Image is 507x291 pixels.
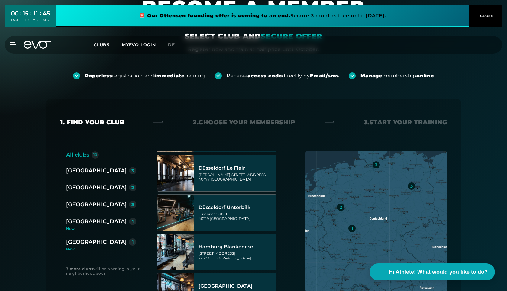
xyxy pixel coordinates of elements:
[33,18,39,22] div: MIN
[168,41,182,48] a: de
[30,10,31,26] div: :
[43,18,50,22] div: SEK
[247,73,282,79] strong: access code
[93,153,98,157] div: 10
[131,185,134,190] div: 2
[66,238,127,246] div: [GEOGRAPHIC_DATA]
[199,204,274,211] div: Düsseldorf Unterbilk
[40,10,41,26] div: :
[11,9,19,18] div: 00
[199,172,274,181] div: [PERSON_NAME][STREET_ADDRESS] 40477 [GEOGRAPHIC_DATA]
[132,219,134,224] div: 1
[122,42,156,47] a: MYEVO LOGIN
[154,73,184,79] strong: immediate
[364,118,447,126] div: 3. Start your Training
[416,73,434,79] strong: online
[199,251,274,260] div: [STREET_ADDRESS] 22587 [GEOGRAPHIC_DATA]
[60,118,124,126] div: 1. Find your club
[20,10,21,26] div: :
[199,212,274,221] div: Gladbacherstr. 6 40219 [GEOGRAPHIC_DATA]
[131,168,134,173] div: 3
[310,73,339,79] strong: Email/sms
[66,217,127,226] div: [GEOGRAPHIC_DATA]
[66,266,145,276] div: will be opening in your neighborhood soon
[66,227,141,231] div: New
[370,263,495,280] button: Hi Athlete! What would you like to do?
[351,226,353,231] div: 1
[85,73,112,79] strong: Paperless
[157,234,194,270] img: Hamburg Blankenese
[389,268,488,276] span: Hi Athlete! What would you like to do?
[193,118,295,126] div: 2. Choose your membership
[43,9,50,18] div: 45
[199,244,274,250] div: Hamburg Blankenese
[469,5,502,27] button: CLOSE
[66,151,89,159] div: All clubs
[340,205,342,209] div: 2
[199,283,274,289] div: [GEOGRAPHIC_DATA]
[227,73,339,79] div: Receive directly by
[157,195,194,231] img: Düsseldorf Unterbilk
[11,18,19,22] div: TAGE
[375,163,377,167] div: 3
[360,73,434,79] div: membership
[66,183,127,192] div: [GEOGRAPHIC_DATA]
[94,42,122,47] a: Clubs
[479,13,493,18] span: CLOSE
[66,247,136,251] div: New
[85,73,205,79] div: registration and training
[131,202,134,207] div: 3
[132,240,134,244] div: 1
[199,165,274,171] div: Düsseldorf Le Flair
[66,200,127,209] div: [GEOGRAPHIC_DATA]
[66,266,93,271] strong: 3 more clubs
[410,184,413,188] div: 3
[23,18,29,22] div: STD
[360,73,382,79] strong: Manage
[157,155,194,191] img: Düsseldorf Le Flair
[94,42,110,47] span: Clubs
[33,9,39,18] div: 11
[168,42,175,47] span: de
[66,166,127,175] div: [GEOGRAPHIC_DATA]
[23,9,29,18] div: 15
